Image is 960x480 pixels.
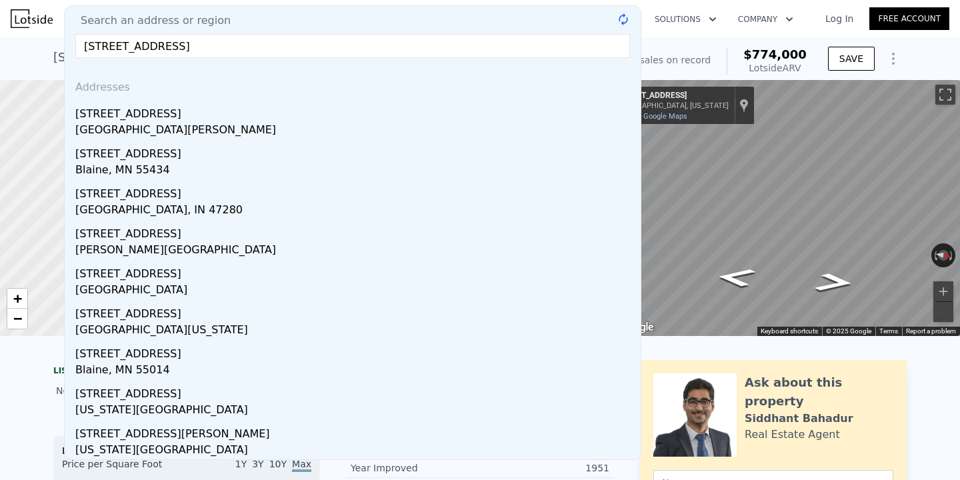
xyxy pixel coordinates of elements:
button: SAVE [828,47,875,71]
button: Toggle fullscreen view [935,85,955,105]
div: LISTING & SALE HISTORY [53,365,320,379]
div: Year Improved [351,461,480,475]
div: [US_STATE][GEOGRAPHIC_DATA] [75,442,635,461]
div: [STREET_ADDRESS][PERSON_NAME] [75,421,635,442]
a: Log In [809,12,869,25]
div: Price per Square Foot [62,457,187,479]
span: Max [292,459,311,472]
span: $774,000 [743,47,807,61]
img: Lotside [11,9,53,28]
path: Go North, 54th Ave W [798,269,870,297]
button: Solutions [644,7,727,31]
div: Lotside ARV [743,61,807,75]
div: [STREET_ADDRESS] , [GEOGRAPHIC_DATA] , WA 98043 [53,48,375,67]
div: Addresses [70,69,635,101]
a: Terms (opens in new tab) [879,327,898,335]
span: 1Y [235,459,247,469]
span: + [13,290,22,307]
span: 10Y [269,459,287,469]
button: Zoom in [933,281,953,301]
button: Zoom out [933,302,953,322]
div: Blaine, MN 55014 [75,362,635,381]
div: [STREET_ADDRESS] [75,181,635,202]
div: [STREET_ADDRESS] [615,91,729,101]
div: Houses Median Sale [62,444,311,457]
div: [PERSON_NAME][GEOGRAPHIC_DATA] [75,242,635,261]
button: Reset the view [931,249,956,263]
div: [US_STATE][GEOGRAPHIC_DATA] [75,402,635,421]
div: Map [610,80,960,336]
span: Search an address or region [70,13,231,29]
a: Zoom in [7,289,27,309]
div: [GEOGRAPHIC_DATA], [US_STATE] [615,101,729,110]
a: Zoom out [7,309,27,329]
div: Blaine, MN 55434 [75,162,635,181]
div: Siddhant Bahadur [745,411,853,427]
div: Real Estate Agent [745,427,840,443]
div: [STREET_ADDRESS] [75,141,635,162]
button: Company [727,7,804,31]
div: 1951 [480,461,609,475]
button: Rotate counterclockwise [931,243,939,267]
div: [STREET_ADDRESS] [75,221,635,242]
button: Keyboard shortcuts [761,327,818,336]
button: Show Options [880,45,907,72]
input: Enter an address, city, region, neighborhood or zip code [75,34,630,58]
div: [STREET_ADDRESS] [75,301,635,322]
div: [STREET_ADDRESS] [75,341,635,362]
a: Report a problem [906,327,956,335]
button: Rotate clockwise [949,243,956,267]
div: [STREET_ADDRESS] [75,381,635,402]
a: Show location on map [739,98,749,113]
div: Street View [610,80,960,336]
span: 3Y [252,459,263,469]
div: Ask about this property [745,373,893,411]
a: View on Google Maps [615,112,687,121]
div: [GEOGRAPHIC_DATA][US_STATE] [75,322,635,341]
a: Free Account [869,7,949,30]
span: − [13,310,22,327]
div: [GEOGRAPHIC_DATA], IN 47280 [75,202,635,221]
div: No sales history record for this property. [53,379,320,403]
span: © 2025 Google [826,327,871,335]
div: [GEOGRAPHIC_DATA] [75,282,635,301]
div: [GEOGRAPHIC_DATA][PERSON_NAME] [75,122,635,141]
div: [STREET_ADDRESS] [75,101,635,122]
div: [STREET_ADDRESS] [75,261,635,282]
path: Go South, 54th Ave W [699,263,771,291]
